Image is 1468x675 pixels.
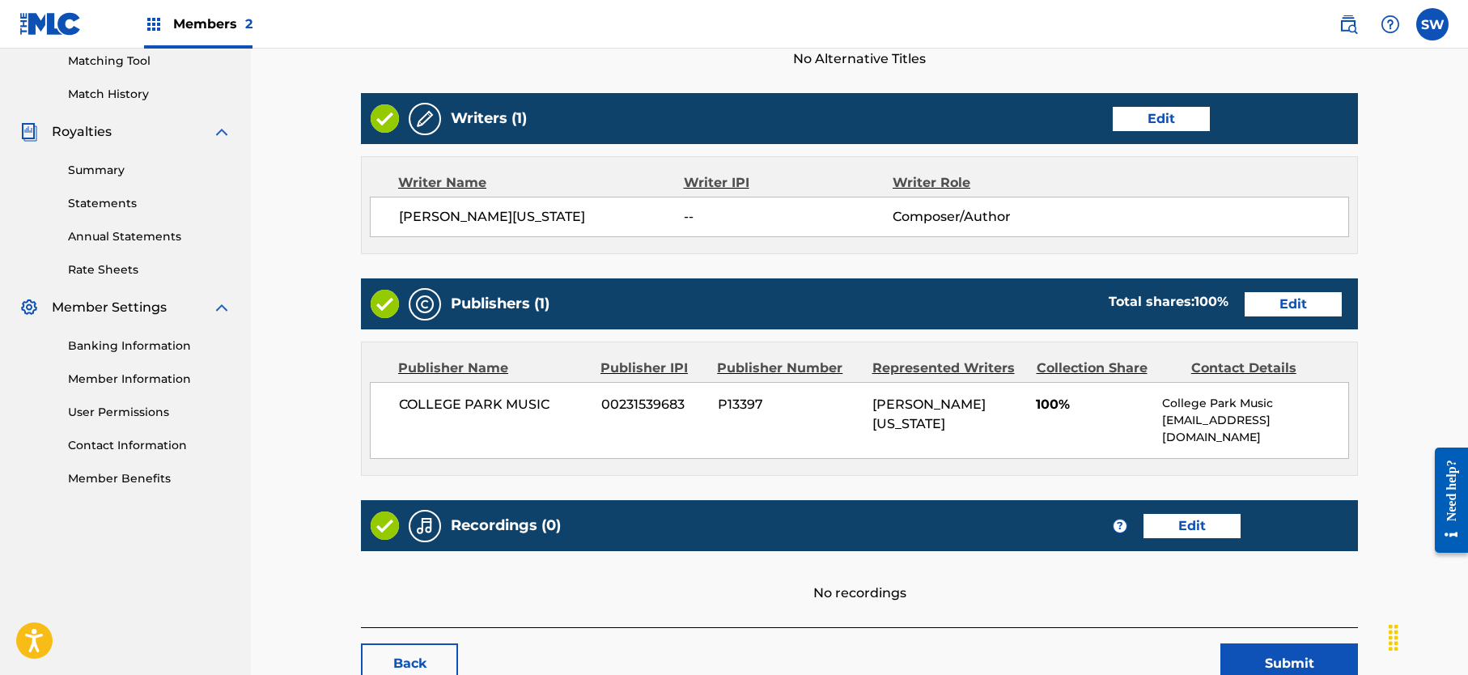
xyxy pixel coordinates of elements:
a: Match History [68,86,231,103]
img: Valid [371,512,399,540]
p: College Park Music [1162,395,1348,412]
a: Summary [68,162,231,179]
a: Statements [68,195,231,212]
div: Publisher Number [717,359,859,378]
span: Members [173,15,252,33]
span: [PERSON_NAME][US_STATE] [872,397,986,431]
img: Valid [371,290,399,318]
a: Rate Sheets [68,261,231,278]
span: P13397 [718,395,860,414]
iframe: Chat Widget [1387,597,1468,675]
div: Publisher IPI [600,359,705,378]
img: Recordings [415,516,435,536]
div: Drag [1381,613,1406,662]
a: Matching Tool [68,53,231,70]
div: No recordings [361,551,1358,603]
div: Writer IPI [684,173,893,193]
img: MLC Logo [19,12,82,36]
span: [PERSON_NAME][US_STATE] [399,207,684,227]
a: User Permissions [68,404,231,421]
img: expand [212,298,231,317]
span: ? [1114,520,1126,533]
a: Member Information [68,371,231,388]
p: [EMAIL_ADDRESS][DOMAIN_NAME] [1162,412,1348,446]
span: 00231539683 [601,395,706,414]
img: Writers [415,109,435,129]
a: Member Benefits [68,470,231,487]
h5: Recordings (0) [451,516,561,535]
span: Composer/Author [893,207,1083,227]
div: Contact Details [1191,359,1334,378]
a: Edit [1143,514,1241,538]
img: search [1339,15,1358,34]
div: Writer Role [893,173,1083,193]
img: help [1381,15,1400,34]
span: No Alternative Titles [361,49,1358,69]
div: Writer Name [398,173,684,193]
span: COLLEGE PARK MUSIC [399,395,589,414]
span: 100 % [1194,294,1228,309]
a: Public Search [1332,8,1364,40]
img: Top Rightsholders [144,15,163,34]
img: Publishers [415,295,435,314]
img: Royalties [19,122,39,142]
iframe: Resource Center [1423,435,1468,566]
div: Total shares: [1109,292,1228,312]
img: expand [212,122,231,142]
div: Help [1374,8,1406,40]
span: Member Settings [52,298,167,317]
span: Royalties [52,122,112,142]
a: Contact Information [68,437,231,454]
div: Publisher Name [398,359,588,378]
a: Edit [1113,107,1210,131]
div: User Menu [1416,8,1449,40]
a: Banking Information [68,337,231,354]
div: Collection Share [1037,359,1179,378]
span: -- [684,207,893,227]
img: Member Settings [19,298,39,317]
span: 2 [245,16,252,32]
h5: Publishers (1) [451,295,549,313]
a: Annual Statements [68,228,231,245]
img: Valid [371,104,399,133]
div: Represented Writers [872,359,1025,378]
span: 100% [1036,395,1150,414]
h5: Writers (1) [451,109,527,128]
a: Edit [1245,292,1342,316]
